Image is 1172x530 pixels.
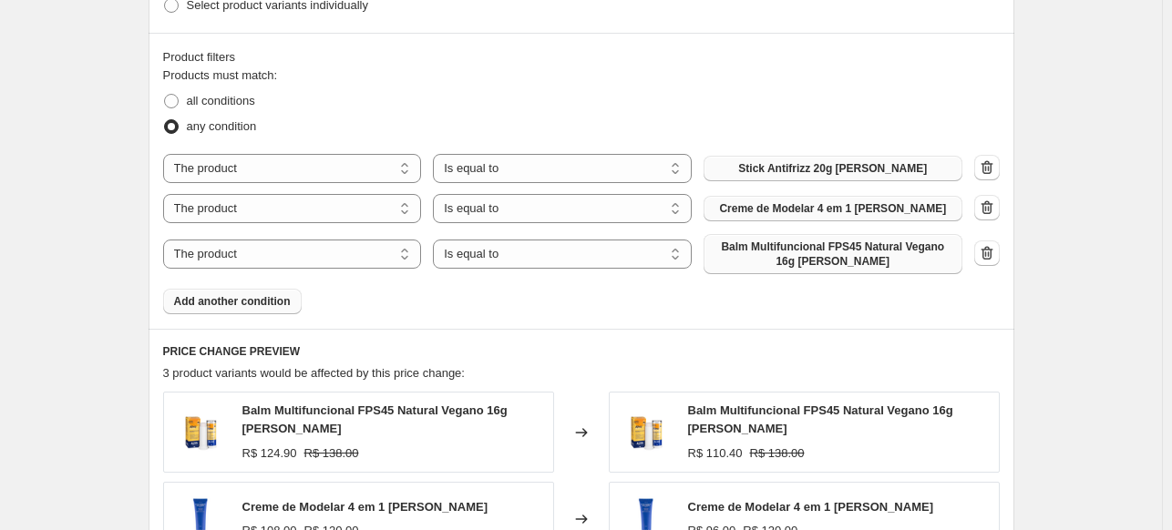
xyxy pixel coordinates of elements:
button: Creme de Modelar 4 em 1 Alva [704,196,962,221]
span: any condition [187,119,257,133]
span: Stick Antifrizz 20g [PERSON_NAME] [738,161,927,176]
div: R$ 110.40 [688,444,743,463]
span: Creme de Modelar 4 em 1 [PERSON_NAME] [688,500,933,514]
button: Stick Antifrizz 20g Alva [704,156,962,181]
strike: R$ 138.00 [304,444,359,463]
span: Creme de Modelar 4 em 1 [PERSON_NAME] [242,500,488,514]
span: all conditions [187,94,255,107]
span: Add another condition [174,294,291,309]
div: Product filters [163,48,1000,66]
button: Balm Multifuncional FPS45 Natural Vegano 16g Alva [704,234,962,274]
span: 3 product variants would be affected by this price change: [163,366,465,380]
div: R$ 124.90 [242,444,297,463]
img: 88_80x.png [173,405,228,460]
strike: R$ 138.00 [750,444,805,463]
span: Balm Multifuncional FPS45 Natural Vegano 16g [PERSON_NAME] [715,240,951,269]
h6: PRICE CHANGE PREVIEW [163,344,1000,359]
button: Add another condition [163,289,302,314]
img: 88_80x.png [619,405,673,460]
span: Balm Multifuncional FPS45 Natural Vegano 16g [PERSON_NAME] [688,403,953,435]
span: Balm Multifuncional FPS45 Natural Vegano 16g [PERSON_NAME] [242,403,508,435]
span: Creme de Modelar 4 em 1 [PERSON_NAME] [719,201,946,216]
span: Products must match: [163,68,278,82]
